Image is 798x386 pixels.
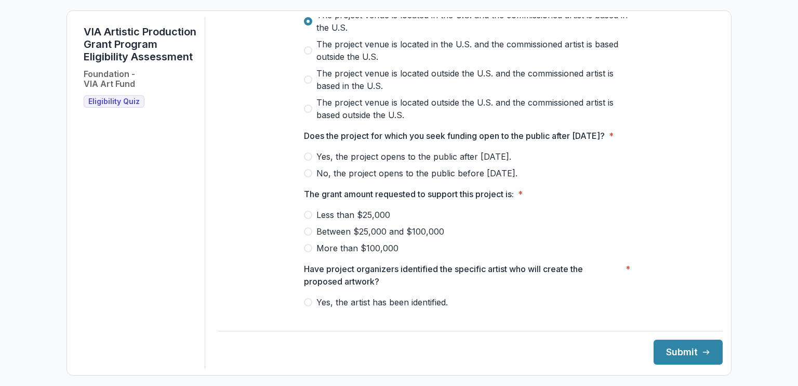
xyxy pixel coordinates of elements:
span: More than $100,000 [316,242,398,254]
span: The project venue is located in the U.S. and the commissioned artist is based in the U.S. [316,9,636,34]
span: Eligibility Quiz [88,97,140,106]
span: Yes, the artist has been identified. [316,296,448,308]
span: The project venue is located outside the U.S. and the commissioned artist is based outside the U.S. [316,96,636,121]
span: Between $25,000 and $100,000 [316,225,444,238]
span: Yes, the project opens to the public after [DATE]. [316,150,511,163]
h2: Foundation - VIA Art Fund [84,69,135,89]
button: Submit [654,340,723,365]
p: The grant amount requested to support this project is: [304,188,514,200]
span: The project venue is located outside the U.S. and the commissioned artist is based in the U.S. [316,67,636,92]
span: The project venue is located in the U.S. and the commissioned artist is based outside the U.S. [316,38,636,63]
span: No, the project opens to the public before [DATE]. [316,167,517,179]
p: Have project organizers identified the specific artist who will create the proposed artwork? [304,263,621,288]
span: Less than $25,000 [316,209,390,221]
h1: VIA Artistic Production Grant Program Eligibility Assessment [84,25,196,63]
p: Does the project for which you seek funding open to the public after [DATE]? [304,130,605,142]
